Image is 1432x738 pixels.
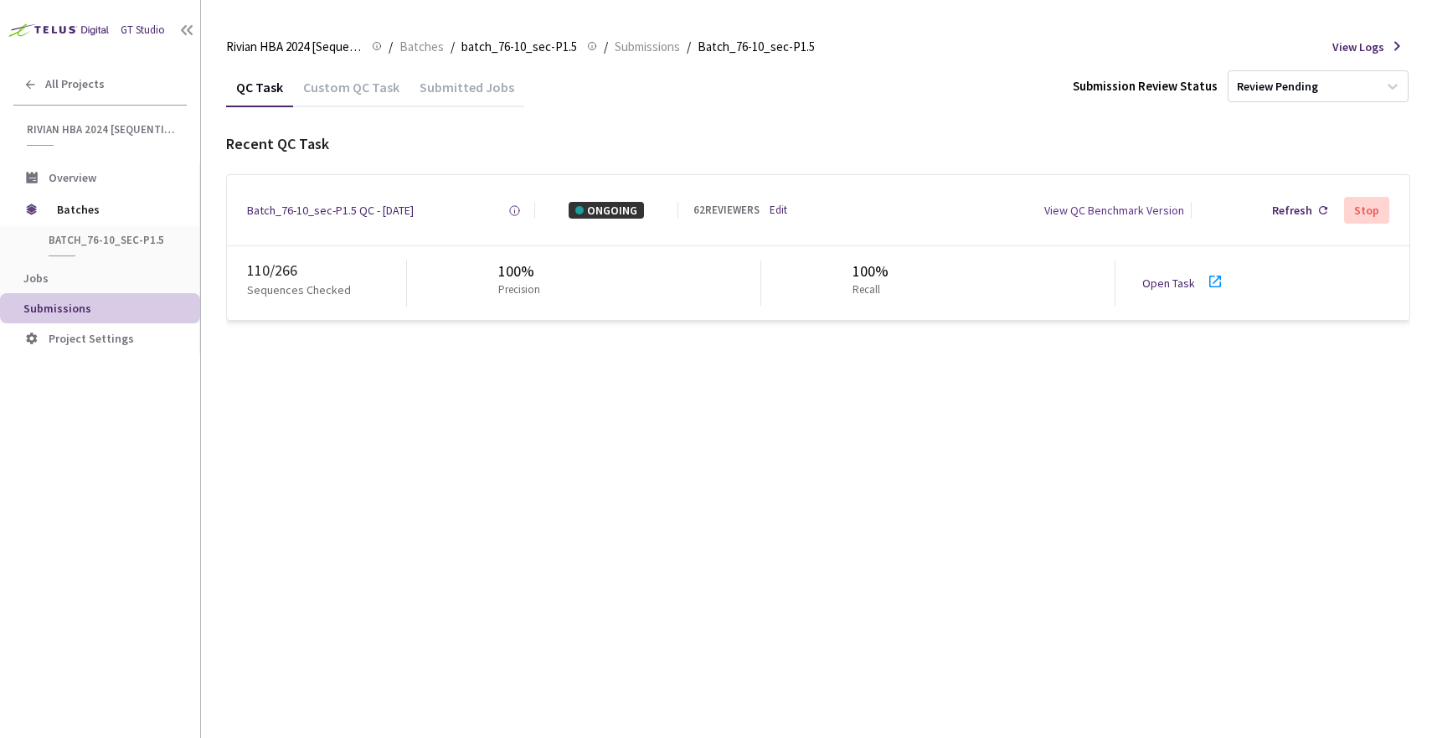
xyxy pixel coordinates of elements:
[226,133,1410,155] div: Recent QC Task
[451,37,455,57] li: /
[461,37,577,57] span: batch_76-10_sec-P1.5
[23,301,91,316] span: Submissions
[1142,276,1195,291] a: Open Task
[1332,39,1384,55] span: View Logs
[1073,77,1218,95] div: Submission Review Status
[410,79,524,107] div: Submitted Jobs
[293,79,410,107] div: Custom QC Task
[247,202,414,219] a: Batch_76-10_sec-P1.5 QC - [DATE]
[853,282,882,298] p: Recall
[226,37,362,57] span: Rivian HBA 2024 [Sequential]
[396,37,447,55] a: Batches
[121,23,165,39] div: GT Studio
[1354,204,1379,217] div: Stop
[1272,202,1312,219] div: Refresh
[604,37,608,57] li: /
[45,77,105,91] span: All Projects
[247,281,351,298] p: Sequences Checked
[498,282,540,298] p: Precision
[49,170,96,185] span: Overview
[226,79,293,107] div: QC Task
[569,202,644,219] div: ONGOING
[49,331,134,346] span: Project Settings
[687,37,691,57] li: /
[389,37,393,57] li: /
[611,37,683,55] a: Submissions
[698,37,815,57] span: Batch_76-10_sec-P1.5
[693,203,760,219] div: 62 REVIEWERS
[1237,79,1318,95] div: Review Pending
[498,261,547,282] div: 100%
[399,37,444,57] span: Batches
[27,122,177,137] span: Rivian HBA 2024 [Sequential]
[247,260,406,281] div: 110 / 266
[49,233,173,247] span: batch_76-10_sec-P1.5
[1044,202,1184,219] div: View QC Benchmark Version
[57,193,172,226] span: Batches
[853,261,889,282] div: 100%
[770,203,787,219] a: Edit
[23,271,49,286] span: Jobs
[615,37,680,57] span: Submissions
